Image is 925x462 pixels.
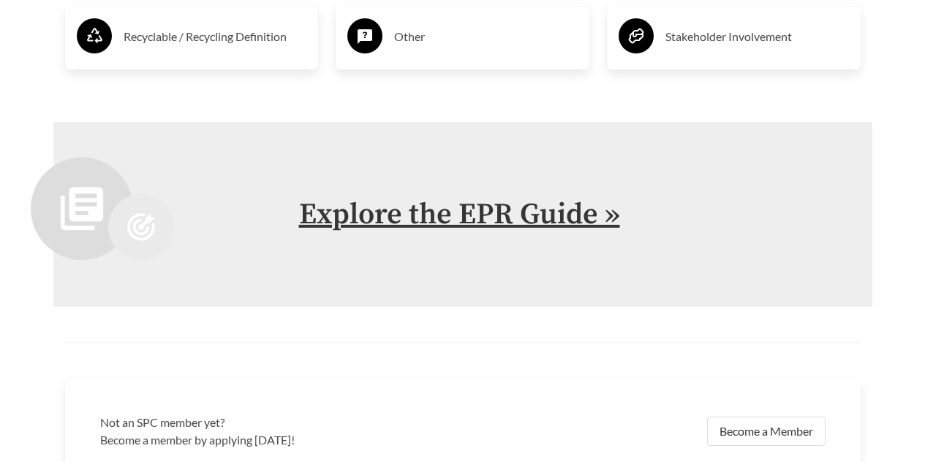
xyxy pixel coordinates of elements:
[100,431,454,449] p: Become a member by applying [DATE]!
[124,25,307,48] h3: Recyclable / Recycling Definition
[100,414,454,431] h3: Not an SPC member yet?
[665,25,849,48] h3: Stakeholder Involvement
[394,25,578,48] h3: Other
[299,196,620,233] a: Explore the EPR Guide »
[707,417,826,446] a: Become a Member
